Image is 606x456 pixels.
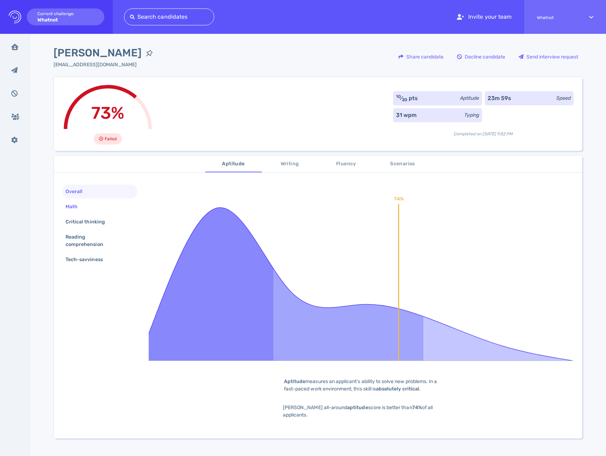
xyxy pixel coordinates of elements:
[412,405,422,411] b: 74%
[379,160,427,168] span: Scenarios
[395,48,447,65] button: Share candidate
[54,61,157,68] div: Click to copy the email address
[460,94,479,102] div: Aptitude
[376,386,419,392] b: absolutely critical
[556,94,571,102] div: Speed
[105,135,117,143] span: Failed
[64,232,130,249] div: Reading comprehension
[347,405,368,411] b: aptitude
[393,125,574,137] div: Completed on [DATE] 9:52 PM
[515,49,582,65] div: Send interview request
[283,405,433,418] span: [PERSON_NAME] all-around score is better than of all applicants.
[537,15,576,20] span: Whatnot
[488,94,511,103] div: 23m 59s
[395,49,447,65] div: Share candidate
[91,103,124,123] span: 73%
[515,48,582,65] button: Send interview request
[210,160,258,168] span: Aptitude
[284,378,305,384] b: Aptitude
[64,217,113,227] div: Critical thinking
[396,94,401,99] sup: 10
[453,48,509,65] button: Decline candidate
[453,49,509,65] div: Decline candidate
[273,378,449,393] div: measures an applicant's ability to solve new problems. In a fast-paced work environment, this ski...
[402,97,407,102] sub: 20
[396,94,418,103] div: ⁄ pts
[64,186,91,197] div: Overall
[396,111,416,119] div: 31 wpm
[322,160,370,168] span: Fluency
[64,254,111,265] div: Tech-savviness
[394,196,404,202] text: 74%
[464,111,479,119] div: Typing
[54,45,142,61] span: [PERSON_NAME]
[266,160,314,168] span: Writing
[64,202,86,212] div: Math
